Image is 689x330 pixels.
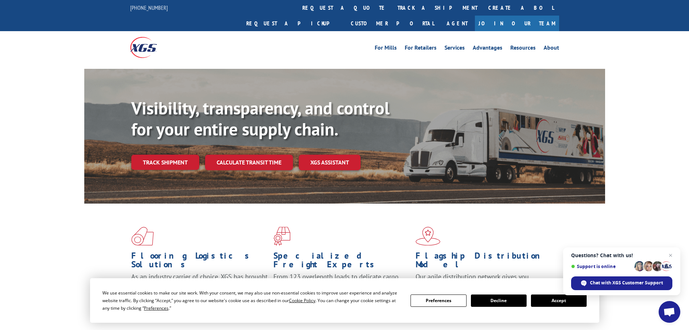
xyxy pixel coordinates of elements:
button: Preferences [411,295,466,307]
a: Agent [439,16,475,31]
img: xgs-icon-total-supply-chain-intelligence-red [131,227,154,246]
a: Track shipment [131,155,199,170]
a: About [544,45,559,53]
span: Preferences [144,305,169,311]
span: Chat with XGS Customer Support [571,276,672,290]
span: Support is online [571,264,632,269]
div: We use essential cookies to make our site work. With your consent, we may also use non-essential ... [102,289,402,312]
b: Visibility, transparency, and control for your entire supply chain. [131,97,390,140]
button: Decline [471,295,527,307]
a: Join Our Team [475,16,559,31]
img: xgs-icon-focused-on-flooring-red [273,227,290,246]
a: For Mills [375,45,397,53]
h1: Specialized Freight Experts [273,251,410,272]
h1: Flooring Logistics Solutions [131,251,268,272]
span: Our agile distribution network gives you nationwide inventory management on demand. [416,272,549,289]
img: xgs-icon-flagship-distribution-model-red [416,227,441,246]
p: From 123 overlength loads to delicate cargo, our experienced staff knows the best way to move you... [273,272,410,305]
a: Calculate transit time [205,155,293,170]
a: Services [445,45,465,53]
div: Cookie Consent Prompt [90,278,599,323]
a: Request a pickup [241,16,345,31]
span: Chat with XGS Customer Support [590,280,663,286]
span: Questions? Chat with us! [571,252,672,258]
a: Advantages [473,45,502,53]
span: Cookie Policy [289,297,315,304]
button: Accept [531,295,587,307]
h1: Flagship Distribution Model [416,251,552,272]
span: As an industry carrier of choice, XGS has brought innovation and dedication to flooring logistics... [131,272,268,298]
a: Resources [510,45,536,53]
a: Customer Portal [345,16,439,31]
a: For Retailers [405,45,437,53]
a: [PHONE_NUMBER] [130,4,168,11]
a: XGS ASSISTANT [299,155,361,170]
a: Open chat [659,301,680,323]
